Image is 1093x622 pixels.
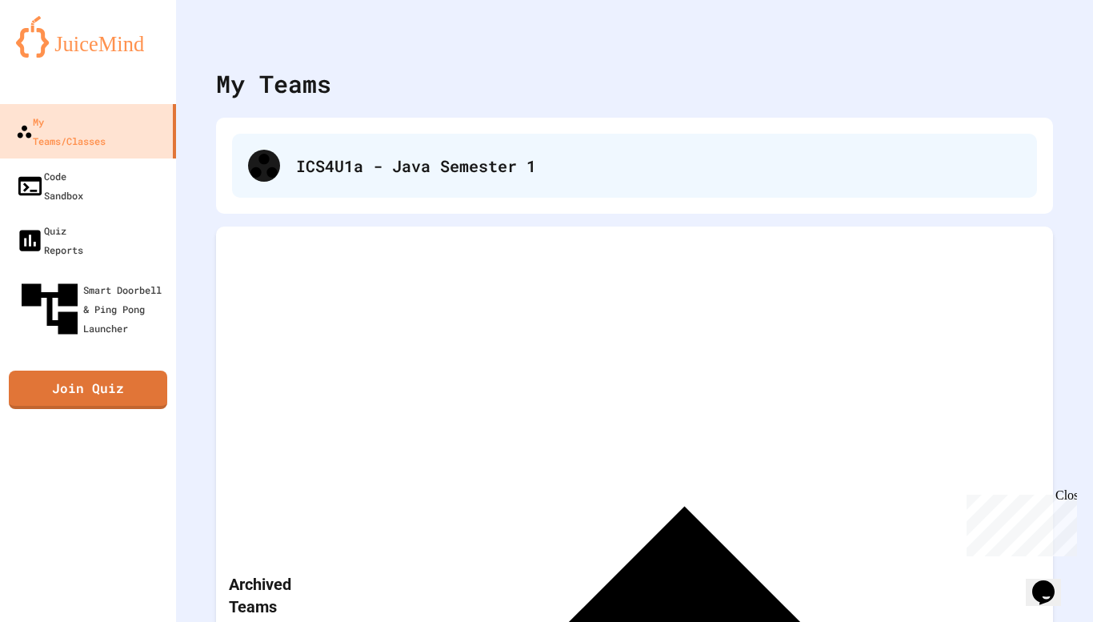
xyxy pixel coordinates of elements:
[296,154,1021,178] div: ICS4U1a - Java Semester 1
[960,488,1077,556] iframe: chat widget
[16,112,106,150] div: My Teams/Classes
[232,134,1037,198] div: ICS4U1a - Java Semester 1
[16,221,83,259] div: Quiz Reports
[16,167,83,205] div: Code Sandbox
[16,16,160,58] img: logo-orange.svg
[216,66,331,102] div: My Teams
[9,371,167,409] a: Join Quiz
[6,6,110,102] div: Chat with us now!Close
[16,275,170,343] div: Smart Doorbell & Ping Pong Launcher
[229,573,329,618] p: Archived Teams
[1026,558,1077,606] iframe: chat widget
